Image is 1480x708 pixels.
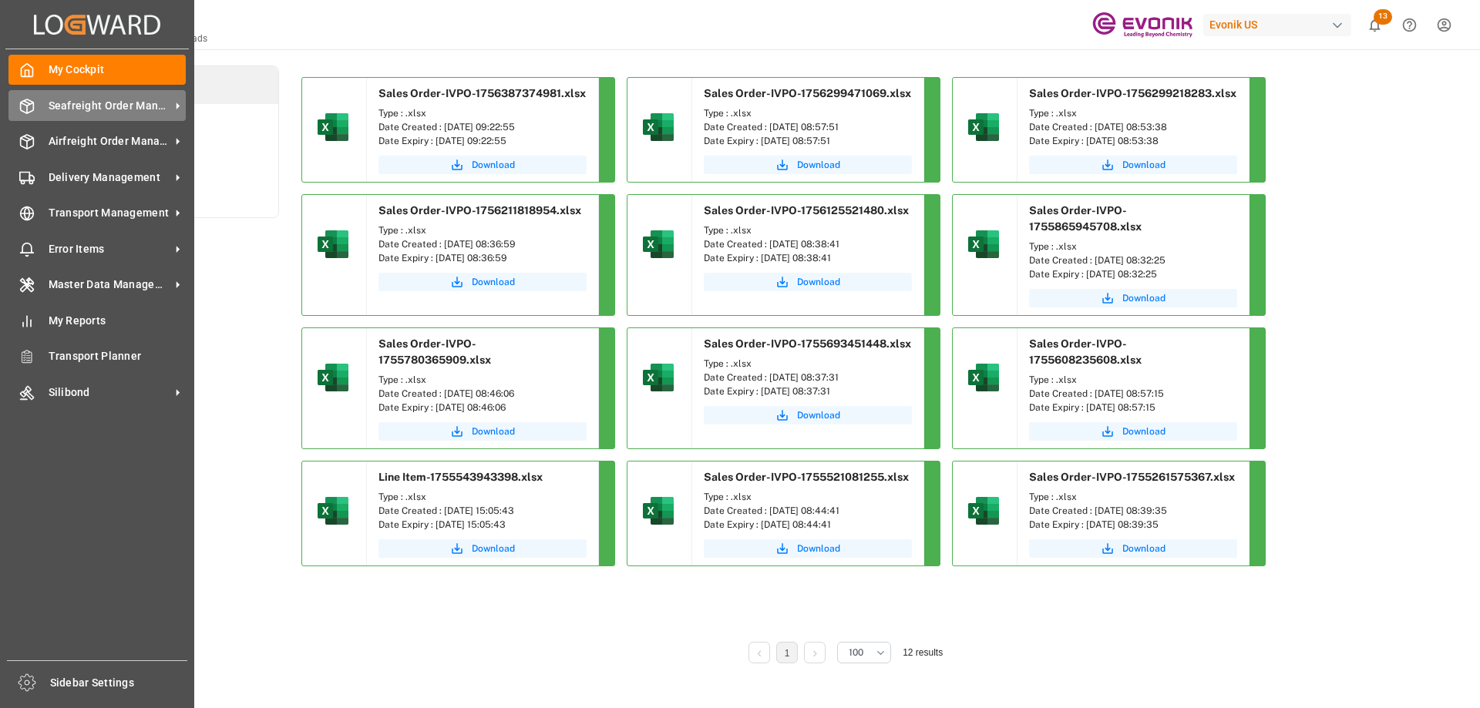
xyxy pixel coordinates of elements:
[704,490,912,504] div: Type : .xlsx
[49,205,170,221] span: Transport Management
[704,518,912,532] div: Date Expiry : [DATE] 08:44:41
[1122,158,1165,172] span: Download
[1029,120,1237,134] div: Date Created : [DATE] 08:53:38
[1122,291,1165,305] span: Download
[1029,267,1237,281] div: Date Expiry : [DATE] 08:32:25
[704,384,912,398] div: Date Expiry : [DATE] 08:37:31
[314,226,351,263] img: microsoft-excel-2019--v1.png
[1357,8,1392,42] button: show 13 new notifications
[1029,401,1237,414] div: Date Expiry : [DATE] 08:57:15
[797,275,840,289] span: Download
[49,313,187,329] span: My Reports
[640,492,677,529] img: microsoft-excel-2019--v1.png
[797,408,840,422] span: Download
[903,647,943,658] span: 12 results
[704,237,912,251] div: Date Created : [DATE] 08:38:41
[1392,8,1427,42] button: Help Center
[965,109,1002,146] img: microsoft-excel-2019--v1.png
[704,120,912,134] div: Date Created : [DATE] 08:57:51
[378,156,587,174] button: Download
[378,504,587,518] div: Date Created : [DATE] 15:05:43
[378,273,587,291] button: Download
[748,642,770,663] li: Previous Page
[49,62,187,78] span: My Cockpit
[1029,289,1237,307] button: Download
[1029,504,1237,518] div: Date Created : [DATE] 08:39:35
[1029,87,1236,99] span: Sales Order-IVPO-1756299218283.xlsx
[472,424,515,438] span: Download
[1029,422,1237,441] button: Download
[837,642,891,663] button: open menu
[849,646,863,659] span: 100
[314,109,351,146] img: microsoft-excel-2019--v1.png
[704,134,912,148] div: Date Expiry : [DATE] 08:57:51
[1029,156,1237,174] a: Download
[965,226,1002,263] img: microsoft-excel-2019--v1.png
[378,422,587,441] a: Download
[378,223,587,237] div: Type : .xlsx
[704,406,912,424] button: Download
[704,106,912,120] div: Type : .xlsx
[1122,424,1165,438] span: Download
[704,87,911,99] span: Sales Order-IVPO-1756299471069.xlsx
[704,539,912,558] a: Download
[965,359,1002,396] img: microsoft-excel-2019--v1.png
[472,542,515,555] span: Download
[378,237,587,251] div: Date Created : [DATE] 08:36:59
[1029,134,1237,148] div: Date Expiry : [DATE] 08:53:38
[314,492,351,529] img: microsoft-excel-2019--v1.png
[1029,539,1237,558] button: Download
[378,539,587,558] button: Download
[704,204,909,216] span: Sales Order-IVPO-1756125521480.xlsx
[1374,9,1392,25] span: 13
[378,337,491,366] span: Sales Order-IVPO-1755780365909.xlsx
[1122,542,1165,555] span: Download
[1029,337,1142,366] span: Sales Order-IVPO-1755608235608.xlsx
[378,518,587,532] div: Date Expiry : [DATE] 15:05:43
[378,251,587,265] div: Date Expiry : [DATE] 08:36:59
[804,642,826,663] li: Next Page
[49,384,170,401] span: Silibond
[704,251,912,265] div: Date Expiry : [DATE] 08:38:41
[704,156,912,174] a: Download
[704,223,912,237] div: Type : .xlsx
[1029,518,1237,532] div: Date Expiry : [DATE] 08:39:35
[1029,373,1237,387] div: Type : .xlsx
[1029,490,1237,504] div: Type : .xlsx
[8,341,186,371] a: Transport Planner
[472,275,515,289] span: Download
[1029,387,1237,401] div: Date Created : [DATE] 08:57:15
[8,305,186,335] a: My Reports
[50,675,188,691] span: Sidebar Settings
[1092,12,1192,39] img: Evonik-brand-mark-Deep-Purple-RGB.jpeg_1700498283.jpeg
[8,55,186,85] a: My Cockpit
[378,120,587,134] div: Date Created : [DATE] 09:22:55
[1203,14,1351,36] div: Evonik US
[1029,106,1237,120] div: Type : .xlsx
[640,109,677,146] img: microsoft-excel-2019--v1.png
[704,371,912,384] div: Date Created : [DATE] 08:37:31
[640,226,677,263] img: microsoft-excel-2019--v1.png
[49,133,170,149] span: Airfreight Order Management
[49,169,170,186] span: Delivery Management
[49,277,170,293] span: Master Data Management
[704,504,912,518] div: Date Created : [DATE] 08:44:41
[785,648,790,659] a: 1
[378,134,587,148] div: Date Expiry : [DATE] 09:22:55
[1029,471,1235,483] span: Sales Order-IVPO-1755261575367.xlsx
[1203,10,1357,39] button: Evonik US
[640,359,677,396] img: microsoft-excel-2019--v1.png
[1029,204,1142,233] span: Sales Order-IVPO-1755865945708.xlsx
[704,273,912,291] button: Download
[472,158,515,172] span: Download
[378,204,581,216] span: Sales Order-IVPO-1756211818954.xlsx
[704,357,912,371] div: Type : .xlsx
[378,373,587,387] div: Type : .xlsx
